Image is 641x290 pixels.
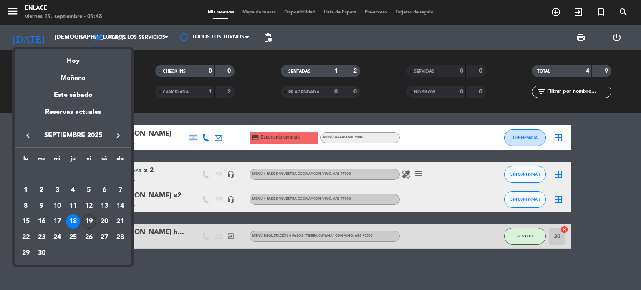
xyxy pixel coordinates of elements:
div: 15 [19,214,33,229]
div: 30 [35,246,49,260]
td: 16 de septiembre de 2025 [34,214,50,229]
td: 30 de septiembre de 2025 [34,245,50,261]
th: viernes [81,154,97,167]
div: 8 [19,199,33,213]
div: Mañana [15,66,131,83]
td: 5 de septiembre de 2025 [81,182,97,198]
div: 13 [97,199,111,213]
td: 3 de septiembre de 2025 [49,182,65,198]
td: 1 de septiembre de 2025 [18,182,34,198]
div: 21 [113,214,127,229]
i: keyboard_arrow_right [113,131,123,141]
div: 25 [66,230,80,245]
th: miércoles [49,154,65,167]
div: 12 [82,199,96,213]
td: 4 de septiembre de 2025 [65,182,81,198]
td: 19 de septiembre de 2025 [81,214,97,229]
td: 24 de septiembre de 2025 [49,229,65,245]
div: Reservas actuales [15,107,131,124]
div: 22 [19,230,33,245]
div: 6 [97,183,111,197]
button: keyboard_arrow_right [111,130,126,141]
div: 16 [35,214,49,229]
div: 2 [35,183,49,197]
div: 7 [113,183,127,197]
th: martes [34,154,50,167]
i: keyboard_arrow_left [23,131,33,141]
div: Este sábado [15,83,131,107]
div: 19 [82,214,96,229]
td: 8 de septiembre de 2025 [18,198,34,214]
div: 20 [97,214,111,229]
span: septiembre 2025 [35,130,111,141]
div: 1 [19,183,33,197]
td: 6 de septiembre de 2025 [97,182,113,198]
td: 13 de septiembre de 2025 [97,198,113,214]
td: 11 de septiembre de 2025 [65,198,81,214]
div: 5 [82,183,96,197]
div: 17 [50,214,64,229]
th: lunes [18,154,34,167]
td: 2 de septiembre de 2025 [34,182,50,198]
div: 18 [66,214,80,229]
td: 26 de septiembre de 2025 [81,229,97,245]
div: 26 [82,230,96,245]
td: 17 de septiembre de 2025 [49,214,65,229]
div: 3 [50,183,64,197]
td: 27 de septiembre de 2025 [97,229,113,245]
div: 27 [97,230,111,245]
td: 23 de septiembre de 2025 [34,229,50,245]
div: 28 [113,230,127,245]
td: 25 de septiembre de 2025 [65,229,81,245]
div: 9 [35,199,49,213]
td: SEP. [18,166,128,182]
th: domingo [112,154,128,167]
div: Hoy [15,49,131,66]
td: 20 de septiembre de 2025 [97,214,113,229]
td: 28 de septiembre de 2025 [112,229,128,245]
div: 29 [19,246,33,260]
td: 21 de septiembre de 2025 [112,214,128,229]
div: 4 [66,183,80,197]
th: jueves [65,154,81,167]
div: 10 [50,199,64,213]
td: 22 de septiembre de 2025 [18,229,34,245]
td: 7 de septiembre de 2025 [112,182,128,198]
div: 11 [66,199,80,213]
td: 14 de septiembre de 2025 [112,198,128,214]
td: 15 de septiembre de 2025 [18,214,34,229]
div: 24 [50,230,64,245]
div: 14 [113,199,127,213]
td: 29 de septiembre de 2025 [18,245,34,261]
button: keyboard_arrow_left [20,130,35,141]
td: 10 de septiembre de 2025 [49,198,65,214]
div: 23 [35,230,49,245]
td: 9 de septiembre de 2025 [34,198,50,214]
td: 18 de septiembre de 2025 [65,214,81,229]
td: 12 de septiembre de 2025 [81,198,97,214]
th: sábado [97,154,113,167]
